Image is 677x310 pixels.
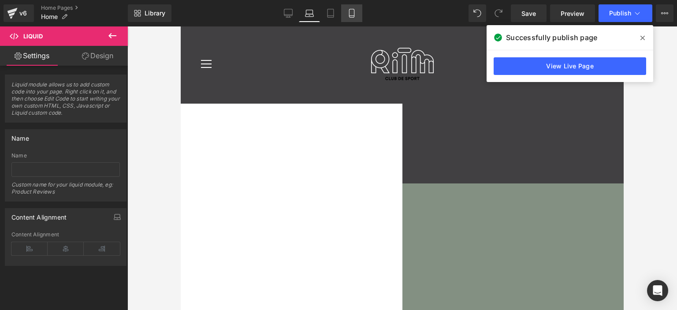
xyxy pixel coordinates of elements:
a: Design [66,46,130,66]
span: Preview [561,9,584,18]
a: Laptop [299,4,320,22]
img: ritmsport [156,4,288,71]
div: Custom name for your liquid module, eg: Product Reviews [11,181,120,201]
span: Home [41,13,58,20]
div: Name [11,130,29,142]
a: View Live Page [494,57,646,75]
div: v6 [18,7,29,19]
div: Content Alignment [11,232,120,238]
a: Mobile [341,4,362,22]
button: More [656,4,673,22]
span: Liquid [23,33,43,40]
a: New Library [128,4,171,22]
button: Publish [599,4,652,22]
div: Content Alignment [11,209,67,221]
div: Open Intercom Messenger [647,280,668,301]
a: Desktop [278,4,299,22]
div: Name [11,153,120,159]
a: Preview [550,4,595,22]
span: Save [521,9,536,18]
a: Home Pages [41,4,128,11]
a: Tablet [320,4,341,22]
span: Successfully publish page [506,32,597,43]
a: v6 [4,4,34,22]
span: Publish [609,10,631,17]
span: Liquid module allows us to add custom code into your page. Right click on it, and then choose Edi... [11,81,120,122]
button: Undo [469,4,486,22]
span: Library [145,9,165,17]
button: Redo [490,4,507,22]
